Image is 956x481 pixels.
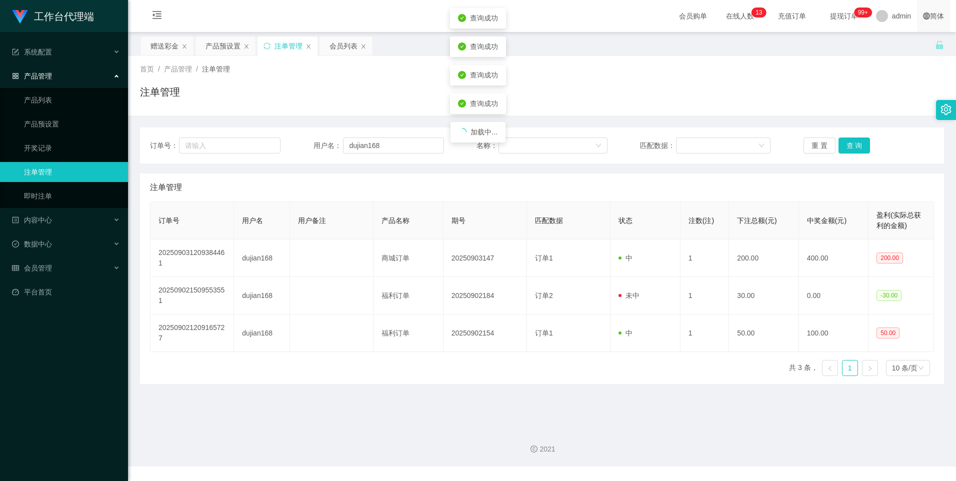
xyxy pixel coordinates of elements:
[867,365,873,371] i: 图标: right
[862,360,878,376] li: 下一页
[680,277,729,314] td: 1
[158,65,160,73] span: /
[12,264,19,271] i: 图标: table
[150,181,182,193] span: 注单管理
[825,12,863,19] span: 提现订单
[150,239,234,277] td: 202509031209384461
[458,71,466,79] i: icon: check-circle
[940,104,951,115] i: 图标: setting
[595,142,601,149] i: 图标: down
[842,360,857,375] a: 1
[234,239,290,277] td: dujian168
[24,90,120,110] a: 产品列表
[640,140,676,151] span: 匹配数据：
[140,84,180,99] h1: 注单管理
[680,239,729,277] td: 1
[274,36,302,55] div: 注单管理
[470,128,497,136] span: 加载中...
[854,7,872,17] sup: 1058
[234,314,290,352] td: dujian168
[451,216,465,224] span: 期号
[535,254,553,262] span: 订单1
[263,42,270,49] i: 图标: sync
[721,12,759,19] span: 在线人数
[443,239,527,277] td: 20250903147
[923,12,930,19] i: 图标: global
[935,40,944,49] i: 图标: unlock
[918,365,924,372] i: 图标: down
[729,314,798,352] td: 50.00
[530,445,537,452] i: 图标: copyright
[164,65,192,73] span: 产品管理
[12,72,19,79] i: 图标: appstore-o
[789,360,818,376] li: 共 3 条，
[535,216,563,224] span: 匹配数据
[12,240,52,248] span: 数据中心
[618,291,639,299] span: 未中
[313,140,343,151] span: 用户名：
[12,48,19,55] i: 图标: form
[179,137,280,153] input: 请输入
[373,314,443,352] td: 福利订单
[470,71,498,79] span: 查询成功
[298,216,326,224] span: 用户备注
[373,239,443,277] td: 商城订单
[12,10,28,24] img: logo.9652507e.png
[876,290,901,301] span: -30.00
[443,314,527,352] td: 20250902154
[799,314,868,352] td: 100.00
[737,216,776,224] span: 下注总额(元)
[140,65,154,73] span: 首页
[876,211,921,229] span: 盈利(实际总获利的金额)
[618,329,632,337] span: 中
[12,216,52,224] span: 内容中心
[34,0,94,32] h1: 工作台代理端
[751,7,766,17] sup: 13
[458,128,466,136] i: icon: loading
[618,216,632,224] span: 状态
[799,277,868,314] td: 0.00
[892,360,917,375] div: 10 条/页
[12,264,52,272] span: 会员管理
[243,43,249,49] i: 图标: close
[24,138,120,158] a: 开奖记录
[329,36,357,55] div: 会员列表
[150,277,234,314] td: 202509021509553551
[822,360,838,376] li: 上一页
[150,140,179,151] span: 订单号：
[758,142,764,149] i: 图标: down
[343,137,444,153] input: 请输入
[136,444,948,454] div: 2021
[158,216,179,224] span: 订单号
[12,240,19,247] i: 图标: check-circle-o
[24,114,120,134] a: 产品预设置
[12,48,52,56] span: 系统配置
[458,14,466,22] i: icon: check-circle
[202,65,230,73] span: 注单管理
[827,365,833,371] i: 图标: left
[476,140,498,151] span: 名称：
[470,42,498,50] span: 查询成功
[150,36,178,55] div: 赠送彩金
[759,7,762,17] p: 3
[12,72,52,80] span: 产品管理
[618,254,632,262] span: 中
[773,12,811,19] span: 充值订单
[842,360,858,376] li: 1
[140,0,174,32] i: 图标: menu-fold
[729,239,798,277] td: 200.00
[12,216,19,223] i: 图标: profile
[535,291,553,299] span: 订单2
[876,252,903,263] span: 200.00
[799,239,868,277] td: 400.00
[181,43,187,49] i: 图标: close
[242,216,263,224] span: 用户名
[876,327,899,338] span: 50.00
[234,277,290,314] td: dujian168
[803,137,835,153] button: 重 置
[443,277,527,314] td: 20250902184
[458,99,466,107] i: icon: check-circle
[680,314,729,352] td: 1
[807,216,846,224] span: 中奖金额(元)
[755,7,759,17] p: 1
